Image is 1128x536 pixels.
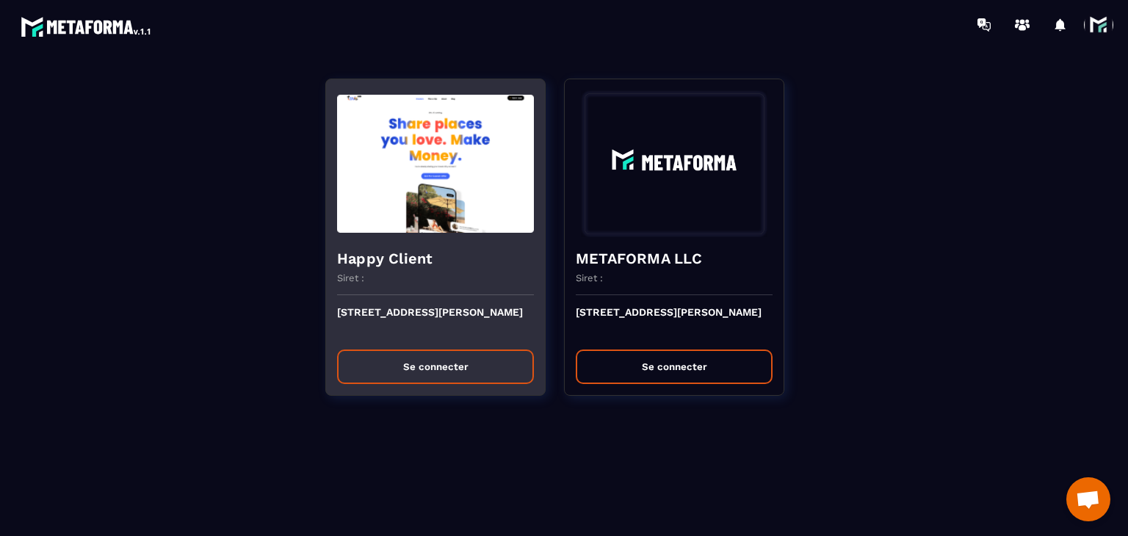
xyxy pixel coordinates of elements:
[576,90,773,237] img: funnel-background
[576,350,773,384] button: Se connecter
[337,350,534,384] button: Se connecter
[337,306,534,338] p: [STREET_ADDRESS][PERSON_NAME]
[576,272,603,283] p: Siret :
[576,248,773,269] h4: METAFORMA LLC
[1066,477,1110,521] div: Ouvrir le chat
[337,90,534,237] img: funnel-background
[576,306,773,338] p: [STREET_ADDRESS][PERSON_NAME]
[21,13,153,40] img: logo
[337,248,534,269] h4: Happy Client
[337,272,364,283] p: Siret :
